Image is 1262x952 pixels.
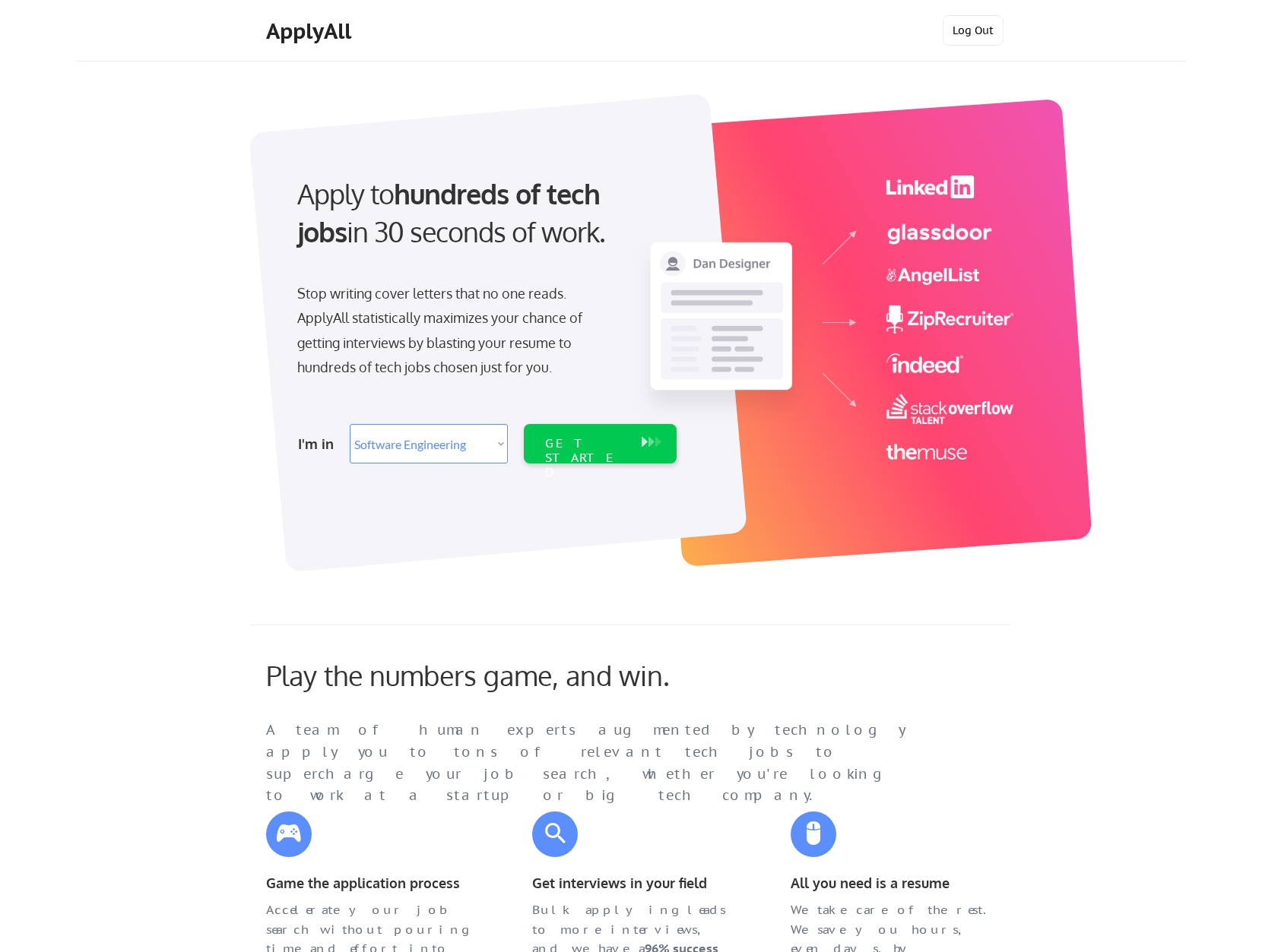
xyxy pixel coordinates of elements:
div: Get interviews in your field [532,872,737,894]
div: A team of human experts augmented by technology apply you to tons of relevant tech jobs to superc... [266,720,935,807]
div: All you need is a resume [791,872,996,894]
div: Game the application process [266,872,471,894]
div: I'm in [298,432,341,456]
strong: hundreds of tech jobs [297,176,607,248]
div: GET STARTED [545,436,626,480]
div: ApplyAll [266,18,356,44]
div: Play the numbers game, and win. [266,659,737,691]
button: Log Out [943,15,1004,46]
div: Apply to in 30 seconds of work. [297,175,671,251]
div: Stop writing cover letters that no one reads. ApplyAll statistically maximizes your chance of get... [297,281,610,380]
